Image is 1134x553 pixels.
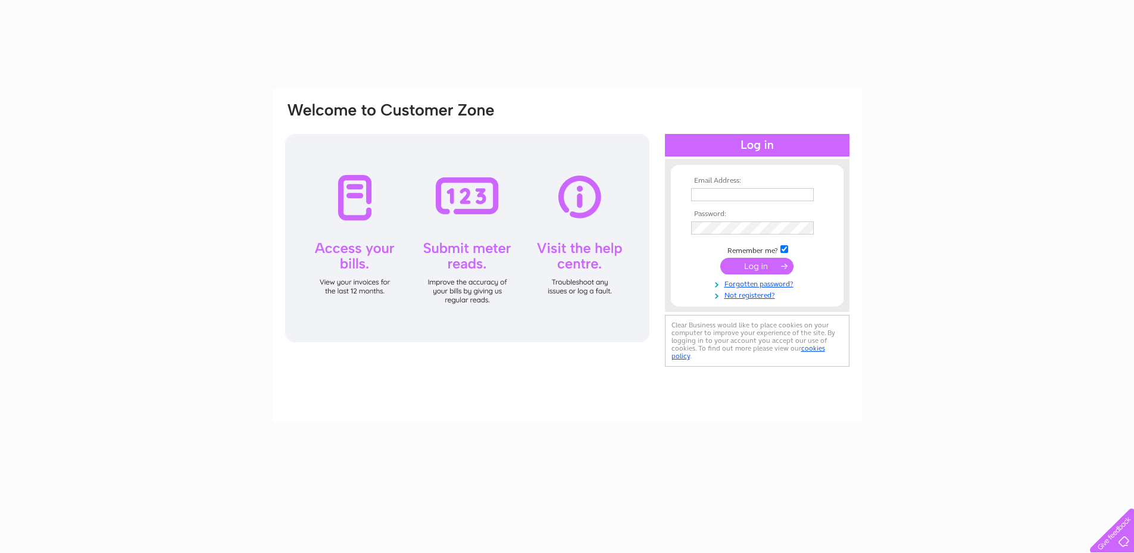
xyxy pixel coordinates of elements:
[665,315,849,367] div: Clear Business would like to place cookies on your computer to improve your experience of the sit...
[691,277,826,289] a: Forgotten password?
[720,258,794,274] input: Submit
[688,243,826,255] td: Remember me?
[688,177,826,185] th: Email Address:
[671,344,825,360] a: cookies policy
[688,210,826,218] th: Password:
[691,289,826,300] a: Not registered?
